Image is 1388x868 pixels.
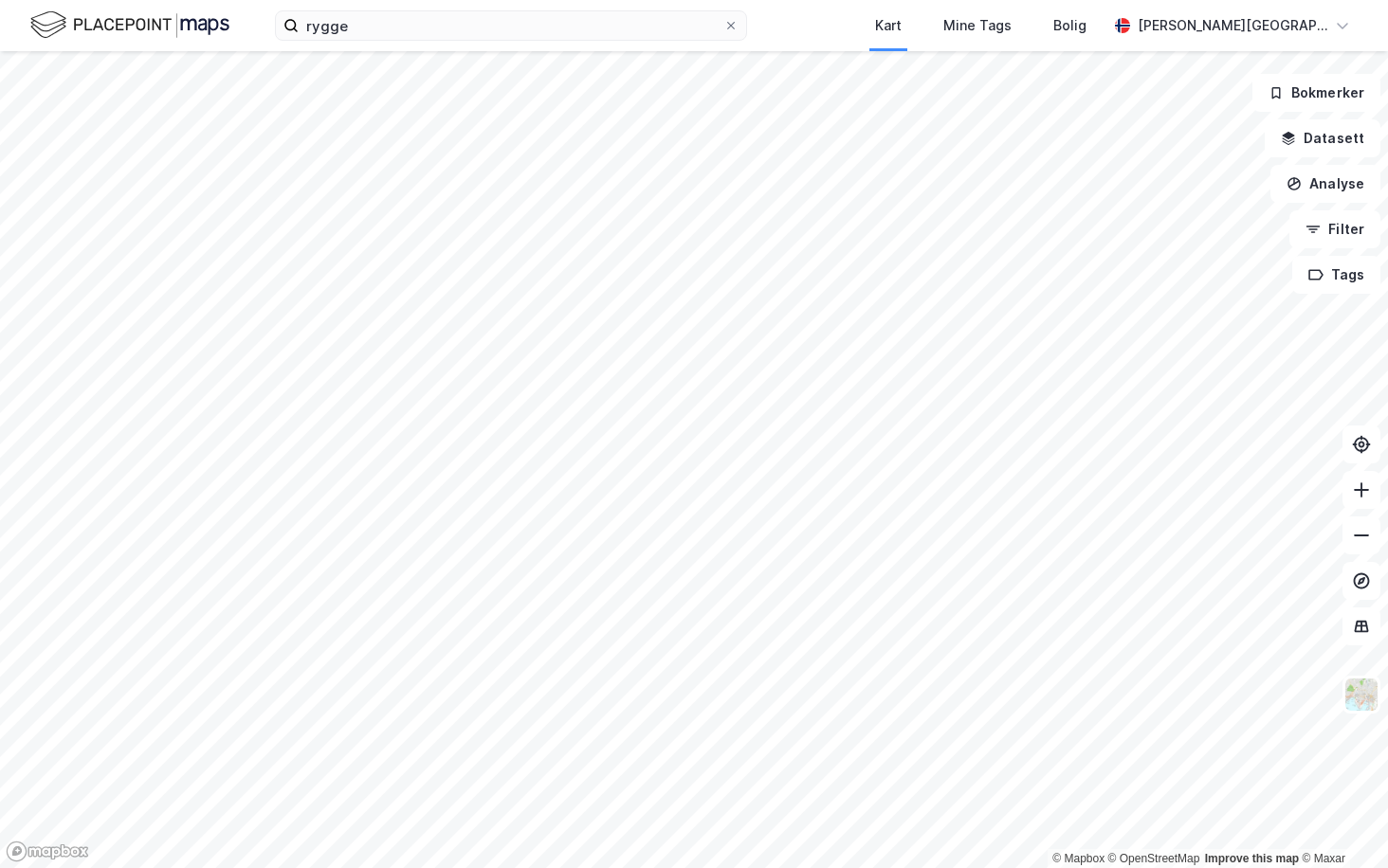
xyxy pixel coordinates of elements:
[1052,852,1105,865] a: Mapbox
[1053,14,1087,37] div: Bolig
[1289,210,1380,248] button: Filter
[1293,777,1388,868] iframe: Chat Widget
[1265,119,1380,157] button: Datasett
[1108,852,1200,865] a: OpenStreetMap
[1252,74,1380,112] button: Bokmerker
[1205,852,1299,865] a: Improve this map
[6,841,89,862] a: Mapbox homepage
[30,9,229,42] img: logo.f888ab2527a4732fd821a326f86c7f29.svg
[1293,777,1388,868] div: Kontrollprogram for chat
[943,14,1012,37] div: Mine Tags
[1138,14,1327,37] div: [PERSON_NAME][GEOGRAPHIC_DATA]
[875,14,902,37] div: Kart
[299,11,723,40] input: Søk på adresse, matrikkel, gårdeiere, leietakere eller personer
[1343,677,1379,713] img: Z
[1270,165,1380,203] button: Analyse
[1292,256,1380,294] button: Tags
